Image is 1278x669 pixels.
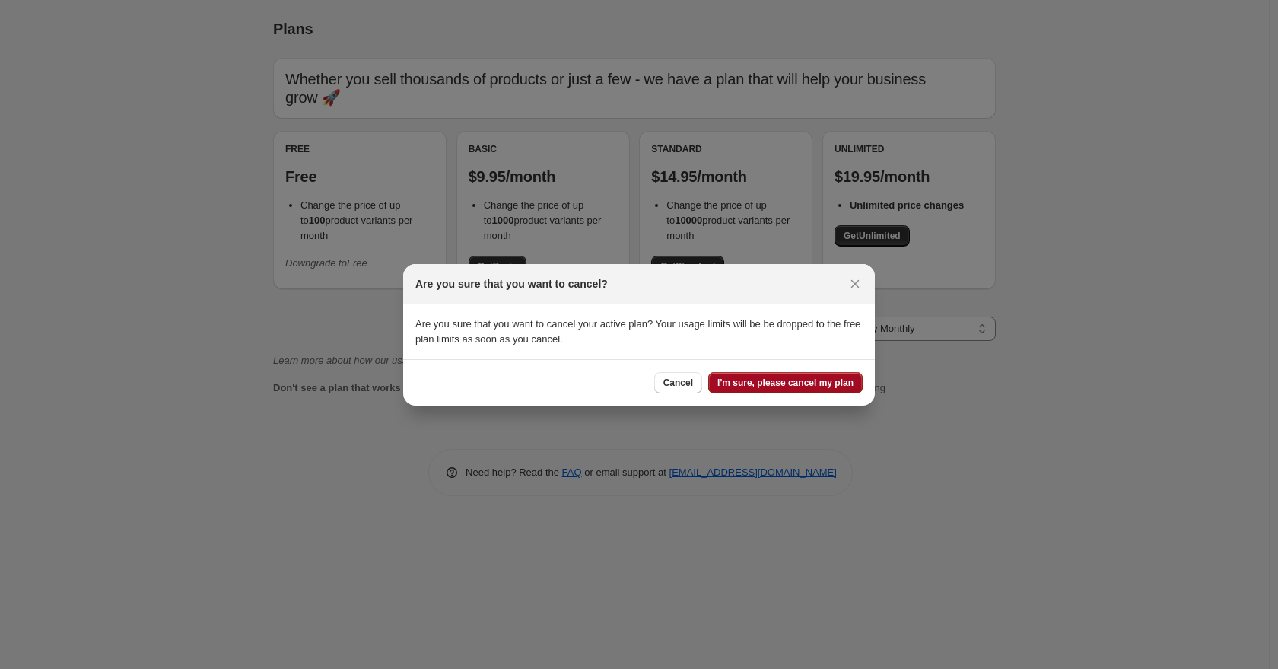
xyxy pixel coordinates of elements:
button: Cancel [654,372,702,393]
span: Cancel [663,377,693,389]
span: I'm sure, please cancel my plan [717,377,854,389]
button: I'm sure, please cancel my plan [708,372,863,393]
p: Are you sure that you want to cancel your active plan? Your usage limits will be be dropped to th... [415,317,863,347]
h2: Are you sure that you want to cancel? [415,276,608,291]
button: Close [844,273,866,295]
